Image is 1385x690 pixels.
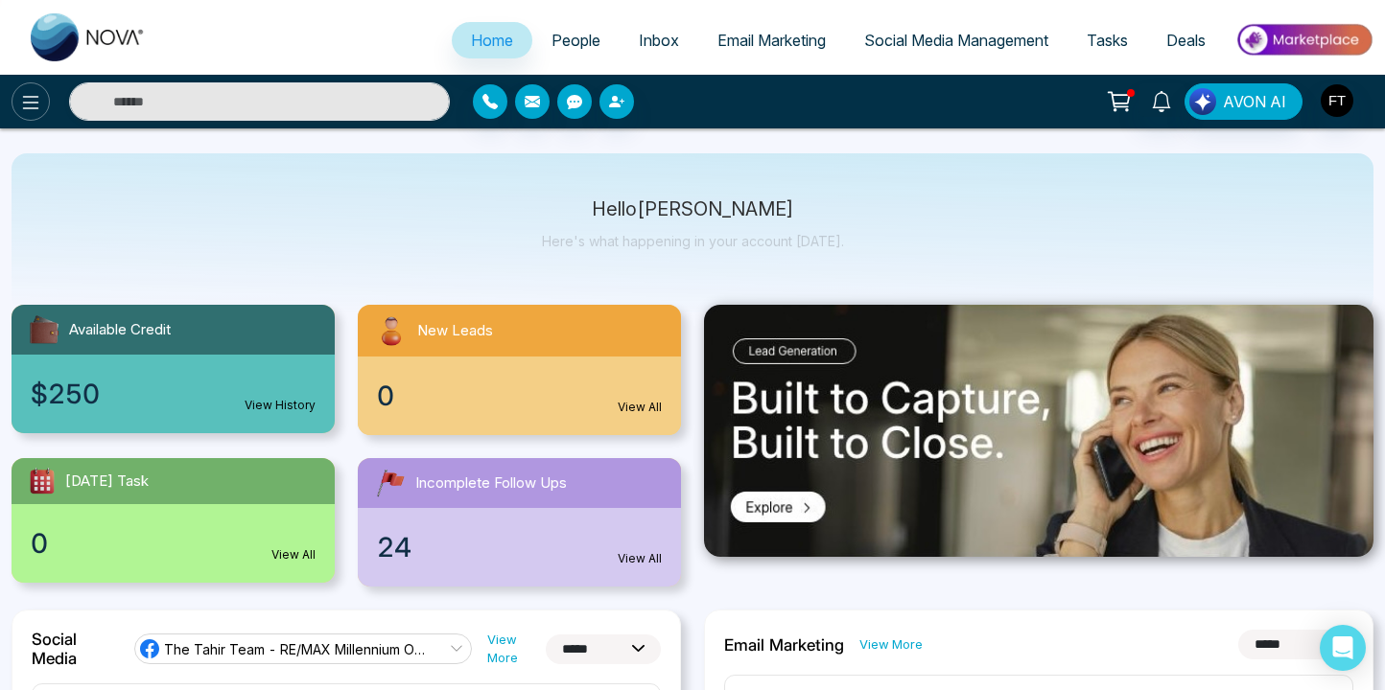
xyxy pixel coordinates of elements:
[31,374,100,414] span: $250
[552,31,600,50] span: People
[27,312,61,347] img: availableCredit.svg
[618,399,662,416] a: View All
[31,13,146,61] img: Nova CRM Logo
[245,397,316,414] a: View History
[1223,90,1286,113] span: AVON AI
[845,22,1068,58] a: Social Media Management
[1320,625,1366,671] div: Open Intercom Messenger
[1068,22,1147,58] a: Tasks
[69,319,171,341] span: Available Credit
[377,376,394,416] span: 0
[452,22,532,58] a: Home
[31,523,48,563] span: 0
[859,635,923,654] a: View More
[704,305,1373,557] img: .
[346,305,692,435] a: New Leads0View All
[415,472,567,494] span: Incomplete Follow Ups
[271,546,316,563] a: View All
[1321,84,1353,117] img: User Avatar
[65,471,149,493] span: [DATE] Task
[487,631,546,667] a: View More
[724,635,844,655] h2: Email Marketing
[373,312,410,349] img: newLeads.svg
[639,31,679,50] span: Inbox
[27,466,58,496] img: todayTask.svg
[471,31,513,50] span: Home
[32,630,119,668] h2: Social Media
[620,22,698,58] a: Inbox
[864,31,1048,50] span: Social Media Management
[532,22,620,58] a: People
[542,201,844,218] p: Hello [PERSON_NAME]
[1185,83,1303,120] button: AVON AI
[1166,31,1206,50] span: Deals
[1147,22,1225,58] a: Deals
[618,550,662,567] a: View All
[373,466,408,500] img: followUps.svg
[164,640,430,658] span: The Tahir Team - RE/MAX Millennium Oakville
[717,31,826,50] span: Email Marketing
[1234,18,1373,61] img: Market-place.gif
[417,320,493,342] span: New Leads
[377,527,411,567] span: 24
[346,458,692,586] a: Incomplete Follow Ups24View All
[1189,88,1216,115] img: Lead Flow
[542,233,844,249] p: Here's what happening in your account [DATE].
[698,22,845,58] a: Email Marketing
[1087,31,1128,50] span: Tasks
